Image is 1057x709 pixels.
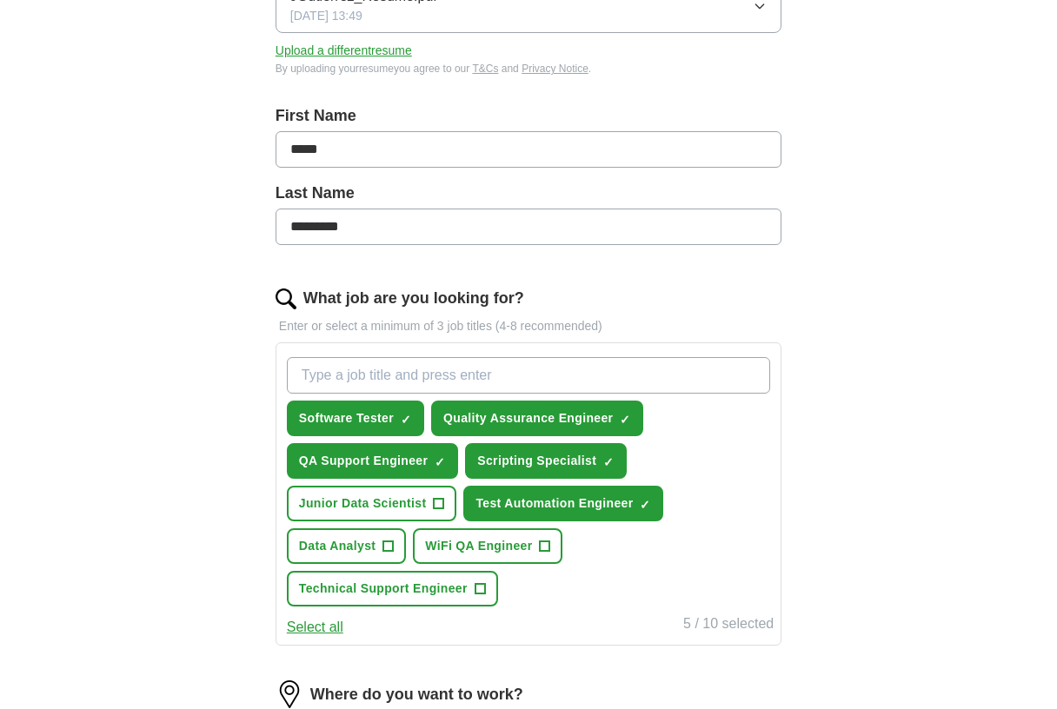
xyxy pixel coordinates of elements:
[425,537,532,555] span: WiFi QA Engineer
[276,317,781,335] p: Enter or select a minimum of 3 job titles (4-8 recommended)
[472,63,498,75] a: T&Cs
[413,528,562,564] button: WiFi QA Engineer
[435,455,445,469] span: ✓
[640,498,650,512] span: ✓
[299,494,427,513] span: Junior Data Scientist
[276,104,781,128] label: First Name
[276,182,781,205] label: Last Name
[303,287,524,310] label: What job are you looking for?
[443,409,613,427] span: Quality Assurance Engineer
[683,613,774,638] div: 5 / 10 selected
[287,357,770,394] input: Type a job title and press enter
[475,494,633,513] span: Test Automation Engineer
[287,401,424,436] button: Software Tester✓
[299,452,428,470] span: QA Support Engineer
[620,413,630,427] span: ✓
[463,486,663,521] button: Test Automation Engineer✓
[276,288,296,309] img: search.png
[287,617,343,638] button: Select all
[299,537,376,555] span: Data Analyst
[287,571,498,606] button: Technical Support Engineer
[287,528,407,564] button: Data Analyst
[276,42,412,60] button: Upload a differentresume
[276,61,781,76] div: By uploading your resume you agree to our and .
[522,63,588,75] a: Privacy Notice
[299,409,394,427] span: Software Tester
[603,455,614,469] span: ✓
[290,7,362,25] span: [DATE] 13:49
[465,443,627,479] button: Scripting Specialist✓
[431,401,643,436] button: Quality Assurance Engineer✓
[276,680,303,708] img: location.png
[287,486,457,521] button: Junior Data Scientist
[310,683,523,706] label: Where do you want to work?
[401,413,411,427] span: ✓
[287,443,458,479] button: QA Support Engineer✓
[477,452,596,470] span: Scripting Specialist
[299,580,468,598] span: Technical Support Engineer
